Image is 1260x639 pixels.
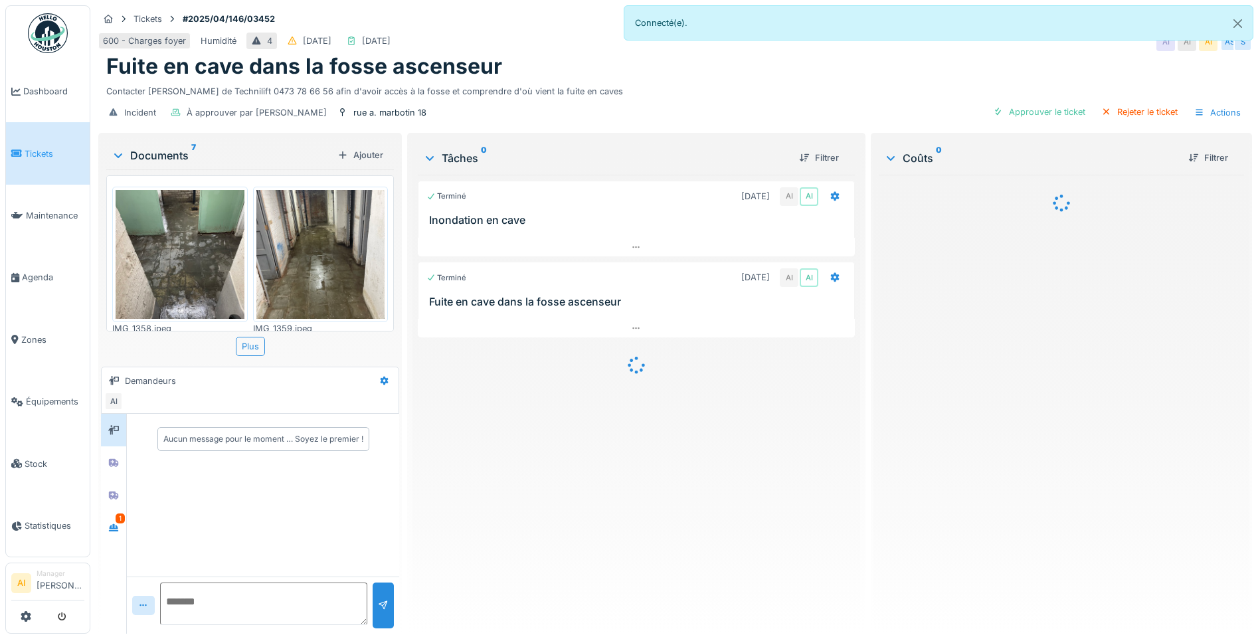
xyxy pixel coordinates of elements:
[116,513,125,523] div: 1
[37,569,84,579] div: Manager
[1183,149,1233,167] div: Filtrer
[253,322,389,335] div: IMG_1359.jpeg
[37,569,84,597] li: [PERSON_NAME]
[362,35,391,47] div: [DATE]
[741,190,770,203] div: [DATE]
[1096,103,1183,121] div: Rejeter le ticket
[6,60,90,122] a: Dashboard
[11,569,84,600] a: AI Manager[PERSON_NAME]
[1188,103,1247,122] div: Actions
[187,106,327,119] div: À approuver par [PERSON_NAME]
[1233,33,1252,51] div: S
[423,150,788,166] div: Tâches
[21,333,84,346] span: Zones
[236,337,265,356] div: Plus
[936,150,942,166] sup: 0
[106,80,1244,98] div: Contacter [PERSON_NAME] de Technilift 0473 78 66 56 afin d'avoir accès à la fosse et comprendre d...
[1223,6,1253,41] button: Close
[25,147,84,160] span: Tickets
[800,187,818,206] div: AI
[125,375,176,387] div: Demandeurs
[1199,33,1217,51] div: AI
[6,495,90,557] a: Statistiques
[106,54,502,79] h1: Fuite en cave dans la fosse ascenseur
[134,13,162,25] div: Tickets
[332,146,389,164] div: Ajouter
[25,458,84,470] span: Stock
[104,392,123,411] div: AI
[800,268,818,287] div: AI
[6,246,90,308] a: Agenda
[26,395,84,408] span: Équipements
[26,209,84,222] span: Maintenance
[988,103,1091,121] div: Approuver le ticket
[267,35,272,47] div: 4
[177,13,280,25] strong: #2025/04/146/03452
[741,271,770,284] div: [DATE]
[28,13,68,53] img: Badge_color-CXgf-gQk.svg
[426,191,466,202] div: Terminé
[25,519,84,532] span: Statistiques
[1178,33,1196,51] div: AI
[303,35,331,47] div: [DATE]
[6,309,90,371] a: Zones
[112,147,332,163] div: Documents
[1220,33,1239,51] div: AS
[163,433,363,445] div: Aucun message pour le moment … Soyez le premier !
[256,190,385,319] img: 3rnhhf3dzileerkl237y08z60ujj
[6,432,90,494] a: Stock
[6,122,90,184] a: Tickets
[780,187,798,206] div: AI
[22,271,84,284] span: Agenda
[201,35,236,47] div: Humidité
[426,272,466,284] div: Terminé
[112,322,248,335] div: IMG_1358.jpeg
[884,150,1178,166] div: Coûts
[353,106,426,119] div: rue a. marbotin 18
[116,190,244,319] img: vxt38s2phoqjb5s75c6ulx5ze425
[429,296,849,308] h3: Fuite en cave dans la fosse ascenseur
[1156,33,1175,51] div: AI
[103,35,186,47] div: 600 - Charges foyer
[429,214,849,227] h3: Inondation en cave
[11,573,31,593] li: AI
[780,268,798,287] div: AI
[624,5,1254,41] div: Connecté(e).
[6,185,90,246] a: Maintenance
[481,150,487,166] sup: 0
[23,85,84,98] span: Dashboard
[191,147,196,163] sup: 7
[794,149,844,167] div: Filtrer
[6,371,90,432] a: Équipements
[124,106,156,119] div: Incident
